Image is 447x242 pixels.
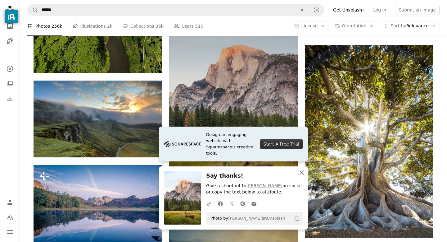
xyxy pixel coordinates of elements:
[295,4,309,16] button: Clear
[4,63,16,75] a: Explore
[156,23,164,30] span: 36k
[260,139,303,149] div: Start A Free Trial
[174,16,203,36] a: Users 510
[169,102,297,108] a: two brown deer beside trees and mountain
[34,81,162,157] img: foggy mountain summit
[4,226,16,238] button: Menu
[159,127,308,161] a: Design an engaging website with Squarespace’s creative tools.Start A Free Trial
[72,16,112,36] a: Illustrations 2k
[4,4,16,17] a: Home — Unsplash
[331,21,377,31] button: Orientation
[248,197,260,210] a: Share over email
[107,23,112,30] span: 2k
[4,35,16,47] a: Illustrations
[34,116,162,122] a: foggy mountain summit
[301,23,318,28] span: License
[34,206,162,212] a: a lake surrounded by mountains and trees under a blue sky
[207,213,285,223] span: Photo by on
[395,5,440,15] button: Submit an image
[380,21,440,31] button: Sort byRelevance
[4,92,16,105] a: Download History
[309,4,324,16] button: Visual search
[164,139,201,149] img: file-1705255347840-230a6ab5bca9image
[292,213,302,224] button: Copy to clipboard
[369,5,390,15] a: Log in
[305,45,433,238] img: sun light passing through green leafed tree
[215,197,226,210] a: Share on Facebook
[27,4,324,16] form: Find visuals sitewide
[237,197,248,210] a: Share on Pinterest
[246,183,282,188] a: [PERSON_NAME]
[267,216,285,221] a: Unsplash
[206,132,255,156] span: Design an engaging website with Squarespace’s creative tools.
[206,183,303,195] p: Give a shoutout to on social or copy the text below to attribute.
[342,23,366,28] span: Orientation
[4,77,16,90] a: Collections
[206,171,303,180] h3: Say thanks!
[228,216,262,221] a: [PERSON_NAME]
[4,196,16,208] a: Log in / Sign up
[226,197,237,210] a: Share on Twitter
[305,138,433,144] a: sun light passing through green leafed tree
[391,23,429,29] span: Relevance
[5,10,18,23] button: privacy banner
[28,4,38,16] button: Search Unsplash
[4,20,16,32] a: Photos
[4,211,16,223] button: Language
[329,5,369,15] a: Get Unsplash+
[122,16,164,36] a: Collections 36k
[291,21,329,31] button: License
[391,23,406,28] span: Sort by
[195,23,204,30] span: 510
